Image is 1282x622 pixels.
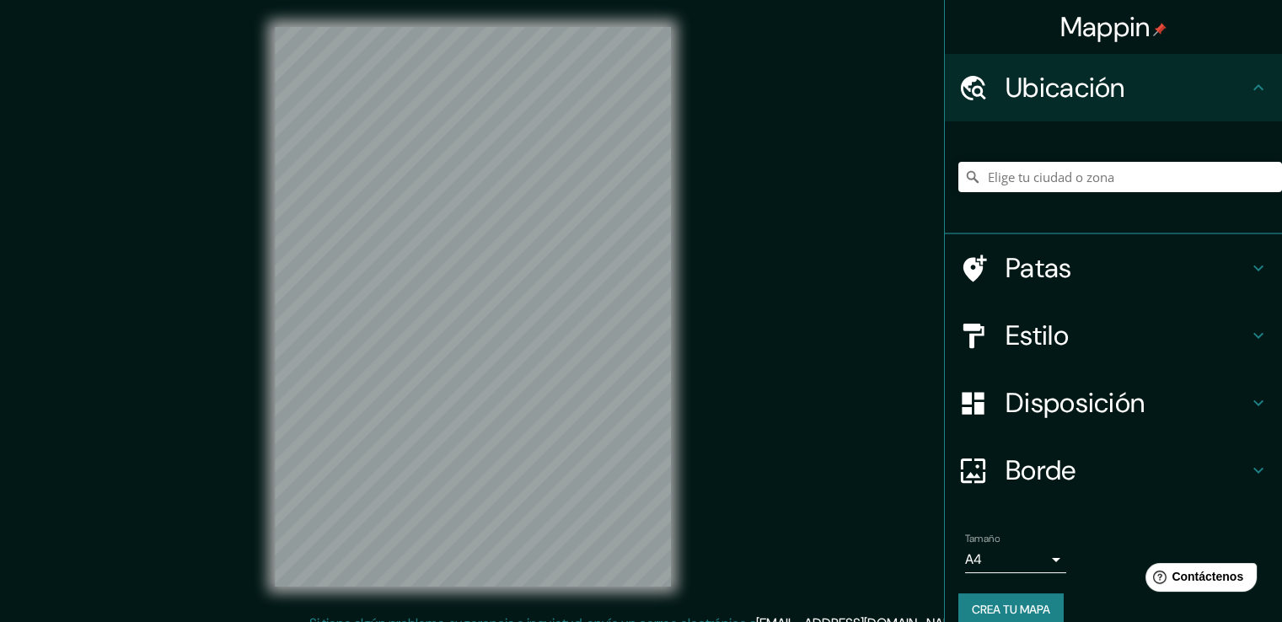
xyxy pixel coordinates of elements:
input: Elige tu ciudad o zona [958,162,1282,192]
div: Estilo [945,302,1282,369]
img: pin-icon.png [1153,23,1167,36]
div: Ubicación [945,54,1282,121]
font: Disposición [1006,385,1145,421]
div: Borde [945,437,1282,504]
div: Disposición [945,369,1282,437]
font: Mappin [1060,9,1151,45]
font: Ubicación [1006,70,1125,105]
font: Patas [1006,250,1072,286]
font: Crea tu mapa [972,602,1050,617]
div: Patas [945,234,1282,302]
div: A4 [965,546,1066,573]
iframe: Lanzador de widgets de ayuda [1132,556,1263,603]
font: Estilo [1006,318,1069,353]
font: Tamaño [965,532,1000,545]
font: Borde [1006,453,1076,488]
font: A4 [965,550,982,568]
canvas: Mapa [275,27,671,587]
